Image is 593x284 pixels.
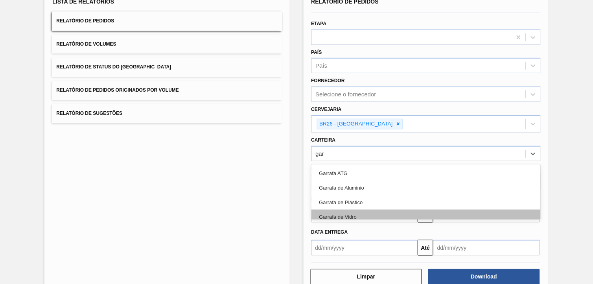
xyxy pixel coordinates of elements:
input: dd/mm/yyyy [311,240,418,256]
div: Garrafa ATG [311,166,541,181]
span: Data entrega [311,229,348,235]
div: Selecione o fornecedor [316,91,376,98]
button: Relatório de Pedidos Originados por Volume [52,81,282,100]
span: Relatório de Sugestões [56,111,122,116]
div: País [316,63,328,69]
button: Relatório de Sugestões [52,104,282,123]
span: Relatório de Pedidos [56,18,114,24]
button: Até [418,240,433,256]
span: Relatório de Pedidos Originados por Volume [56,87,179,93]
div: Garrafa de Plástico [311,195,541,210]
label: Fornecedor [311,78,345,83]
label: Carteira [311,137,336,143]
div: Garrafa de Vidro [311,210,541,224]
label: Etapa [311,21,327,26]
label: País [311,50,322,55]
div: Garrafa de Aluminio [311,181,541,195]
button: Relatório de Status do [GEOGRAPHIC_DATA] [52,57,282,77]
button: Relatório de Volumes [52,35,282,54]
button: Relatório de Pedidos [52,11,282,31]
input: dd/mm/yyyy [433,240,540,256]
div: BR26 - [GEOGRAPHIC_DATA] [317,119,394,129]
span: Relatório de Status do [GEOGRAPHIC_DATA] [56,64,171,70]
label: Cervejaria [311,107,342,112]
span: Relatório de Volumes [56,41,116,47]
